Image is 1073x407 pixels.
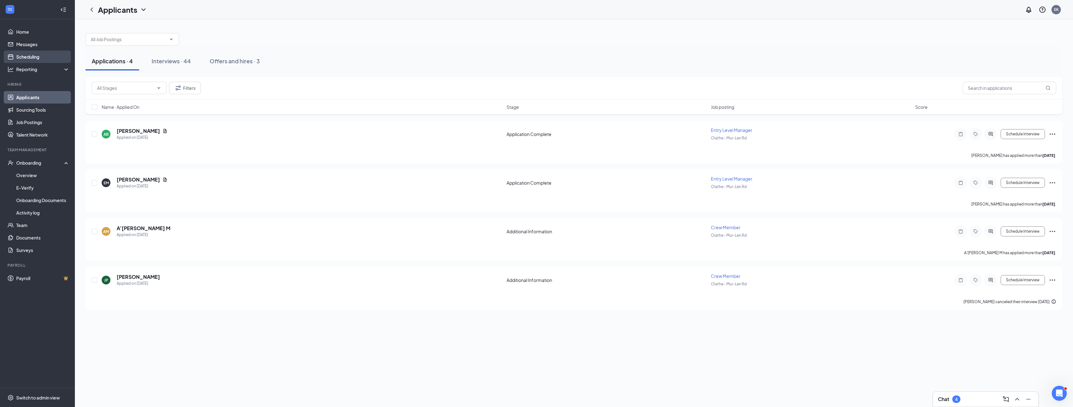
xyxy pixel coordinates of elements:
[957,132,964,137] svg: Note
[1001,394,1011,404] button: ComposeMessage
[117,274,160,280] h5: [PERSON_NAME]
[1049,276,1056,284] svg: Ellipses
[163,128,168,133] svg: Document
[88,6,95,13] svg: ChevronLeft
[16,116,70,128] a: Job Postings
[507,228,707,235] div: Additional Information
[957,180,964,185] svg: Note
[972,229,979,234] svg: Tag
[16,66,70,72] div: Reporting
[16,26,70,38] a: Home
[1001,129,1045,139] button: Schedule Interview
[1013,395,1021,403] svg: ChevronUp
[60,7,66,13] svg: Collapse
[1054,7,1059,12] div: EK
[7,160,14,166] svg: UserCheck
[987,229,994,234] svg: ActiveChat
[711,282,747,286] span: Olathe - Mur-Len Rd
[972,132,979,137] svg: Tag
[174,84,182,92] svg: Filter
[964,250,1056,255] p: A’[PERSON_NAME] M has applied more than .
[507,277,707,283] div: Additional Information
[711,127,752,133] span: Entry Level Manager
[1023,394,1033,404] button: Minimize
[711,184,747,189] span: Olathe - Mur-Len Rd
[104,278,108,283] div: JP
[16,206,70,219] a: Activity log
[915,104,928,110] span: Score
[117,128,160,134] h5: [PERSON_NAME]
[1039,6,1046,13] svg: QuestionInfo
[1046,85,1051,90] svg: MagnifyingGlass
[169,37,174,42] svg: ChevronDown
[1012,394,1022,404] button: ChevronUp
[1042,153,1055,158] b: [DATE]
[972,278,979,283] svg: Tag
[16,219,70,231] a: Team
[957,278,964,283] svg: Note
[1001,226,1045,236] button: Schedule Interview
[963,82,1056,94] input: Search in applications
[1049,228,1056,235] svg: Ellipses
[1002,395,1010,403] svg: ComposeMessage
[169,82,201,94] button: Filter Filters
[1052,386,1067,401] iframe: Intercom live chat
[1001,275,1045,285] button: Schedule Interview
[971,153,1056,158] p: [PERSON_NAME] has applied more than .
[16,244,70,256] a: Surveys
[16,51,70,63] a: Scheduling
[711,233,747,238] span: Olathe - Mur-Len Rd
[7,66,14,72] svg: Analysis
[117,134,168,141] div: Applied on [DATE]
[117,232,170,238] div: Applied on [DATE]
[16,38,70,51] a: Messages
[7,263,68,268] div: Payroll
[92,57,133,65] div: Applications · 4
[103,229,109,234] div: AM
[1025,395,1032,403] svg: Minimize
[156,85,161,90] svg: ChevronDown
[964,299,1056,305] div: [PERSON_NAME] canceled their interview [DATE].
[711,176,752,182] span: Entry Level Manager
[163,177,168,182] svg: Document
[16,91,70,104] a: Applicants
[507,104,519,110] span: Stage
[97,85,154,91] input: All Stages
[987,180,994,185] svg: ActiveChat
[7,82,68,87] div: Hiring
[1025,6,1032,13] svg: Notifications
[152,57,191,65] div: Interviews · 44
[711,273,740,279] span: Crew Member
[971,201,1056,207] p: [PERSON_NAME] has applied more than .
[16,272,70,284] a: PayrollCrown
[16,160,64,166] div: Onboarding
[16,104,70,116] a: Sourcing Tools
[140,6,147,13] svg: ChevronDown
[104,132,109,137] div: AB
[7,6,13,12] svg: WorkstreamLogo
[7,147,68,153] div: Team Management
[16,182,70,194] a: E-Verify
[16,128,70,141] a: Talent Network
[1049,179,1056,187] svg: Ellipses
[16,194,70,206] a: Onboarding Documents
[117,176,160,183] h5: [PERSON_NAME]
[957,229,964,234] svg: Note
[117,183,168,189] div: Applied on [DATE]
[938,396,949,403] h3: Chat
[1001,178,1045,188] button: Schedule Interview
[711,136,747,140] span: Olathe - Mur-Len Rd
[98,4,137,15] h1: Applicants
[711,225,740,230] span: Crew Member
[1042,250,1055,255] b: [DATE]
[1051,299,1056,304] svg: Info
[104,180,109,186] div: EM
[16,231,70,244] a: Documents
[117,280,160,287] div: Applied on [DATE]
[210,57,260,65] div: Offers and hires · 3
[91,36,166,43] input: All Job Postings
[507,180,707,186] div: Application Complete
[1049,130,1056,138] svg: Ellipses
[16,395,60,401] div: Switch to admin view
